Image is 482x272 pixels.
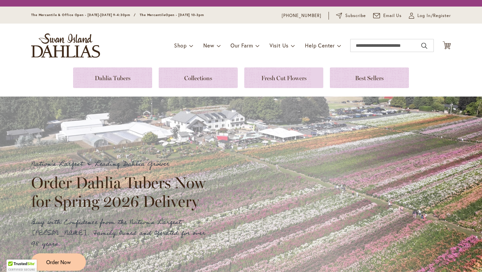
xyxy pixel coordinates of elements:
a: store logo [31,33,100,58]
span: Email Us [383,12,402,19]
span: Subscribe [345,12,366,19]
span: Log In/Register [417,12,451,19]
span: New [203,42,214,49]
a: Log In/Register [409,12,451,19]
a: Email Us [373,12,402,19]
p: Nation's Largest & Leading Dahlia Grower [31,159,211,170]
span: The Mercantile & Office Open - [DATE]-[DATE] 9-4:30pm / The Mercantile [31,13,166,17]
a: [PHONE_NUMBER] [282,12,321,19]
span: Shop [174,42,187,49]
p: Buy with Confidence from the Nation's Largest [PERSON_NAME]. Family Owned and Operated for over 9... [31,217,211,249]
span: Order Now [46,258,71,266]
span: Help Center [305,42,335,49]
h2: Order Dahlia Tubers Now for Spring 2026 Delivery [31,173,211,210]
div: TrustedSite Certified [7,260,37,272]
button: Search [421,41,427,51]
a: Subscribe [336,12,366,19]
span: Visit Us [270,42,289,49]
span: Open - [DATE] 10-3pm [166,13,204,17]
a: Order Now [31,253,86,271]
span: Our Farm [231,42,253,49]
